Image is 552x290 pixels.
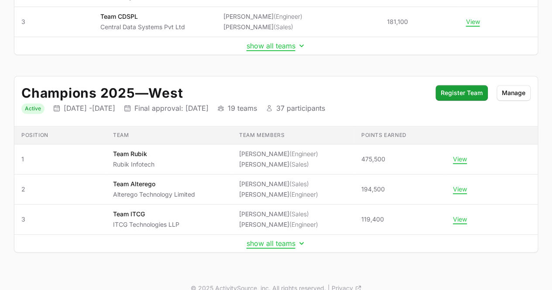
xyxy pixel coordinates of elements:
[453,155,467,163] button: View
[21,215,99,224] span: 3
[354,126,446,144] th: Points earned
[100,12,185,21] p: Team CDSPL
[113,220,179,229] p: ITCG Technologies LLP
[274,13,302,20] span: (Engineer)
[247,239,306,248] button: show all teams
[106,126,232,144] th: Team
[100,23,185,31] p: Central Data Systems Pvt Ltd
[134,104,209,113] p: Final approval: [DATE]
[223,23,302,31] li: [PERSON_NAME]
[21,17,86,26] span: 3
[21,185,99,194] span: 2
[113,190,195,199] p: Alterego Technology Limited
[502,88,525,98] span: Manage
[441,88,483,98] span: Register Team
[276,104,325,113] p: 37 participants
[361,155,385,164] span: 475,500
[21,85,427,101] h2: Champions 2025 West
[135,85,149,101] span: —
[361,215,384,224] span: 119,400
[113,210,179,218] p: Team ITCG
[113,160,154,169] p: Rubik Infotech
[239,150,318,158] li: [PERSON_NAME]
[289,160,309,168] span: (Sales)
[239,210,318,218] li: [PERSON_NAME]
[113,180,195,188] p: Team Alterego
[435,85,488,101] button: Register Team
[223,12,302,21] li: [PERSON_NAME]
[466,18,480,26] button: View
[289,210,309,218] span: (Sales)
[239,180,318,188] li: [PERSON_NAME]
[387,17,408,26] span: 181,100
[247,41,306,50] button: show all teams
[361,185,385,194] span: 194,500
[14,76,538,252] div: Initiative details
[228,104,257,113] p: 19 teams
[239,160,318,169] li: [PERSON_NAME]
[239,220,318,229] li: [PERSON_NAME]
[14,126,106,144] th: Position
[113,150,154,158] p: Team Rubik
[239,190,318,199] li: [PERSON_NAME]
[289,180,309,188] span: (Sales)
[21,155,99,164] span: 1
[497,85,531,101] button: Manage
[453,215,467,223] button: View
[289,221,318,228] span: (Engineer)
[64,104,115,113] p: [DATE] - [DATE]
[289,150,318,157] span: (Engineer)
[289,191,318,198] span: (Engineer)
[453,185,467,193] button: View
[274,23,293,31] span: (Sales)
[232,126,354,144] th: Team members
